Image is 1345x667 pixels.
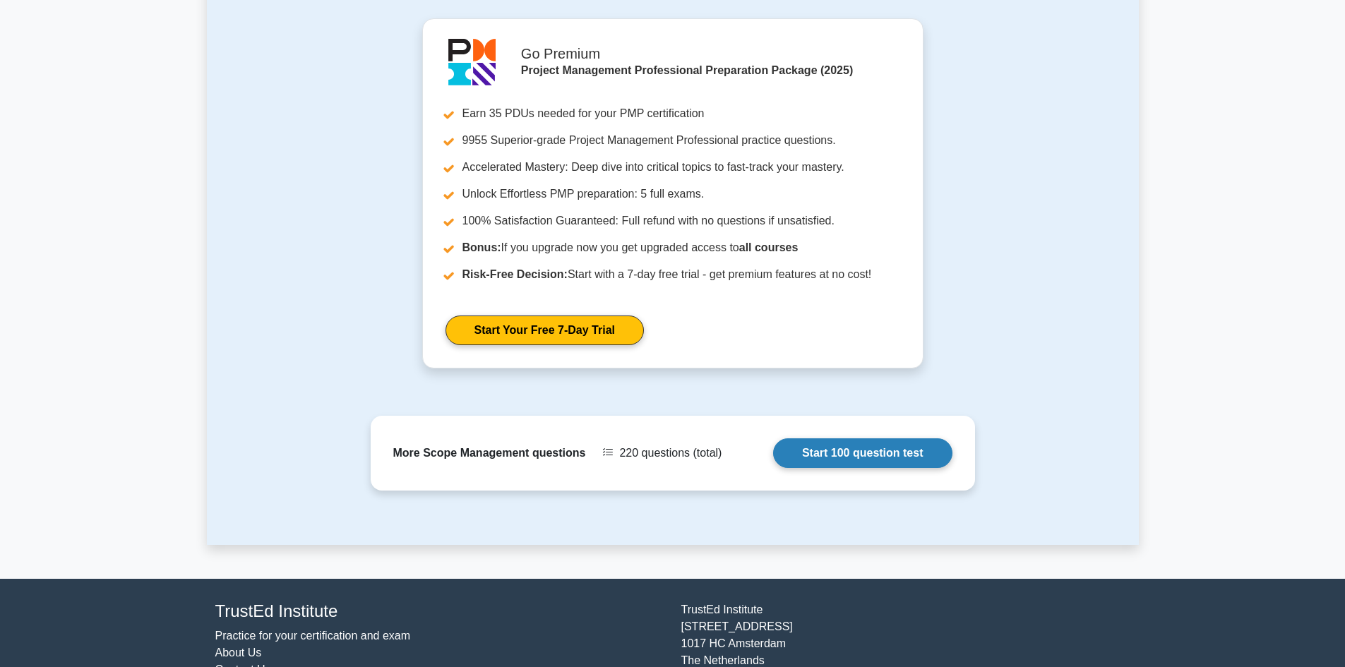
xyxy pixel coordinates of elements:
[215,647,262,659] a: About Us
[446,316,644,345] a: Start Your Free 7-Day Trial
[215,630,411,642] a: Practice for your certification and exam
[215,601,664,622] h4: TrustEd Institute
[773,438,952,468] a: Start 100 question test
